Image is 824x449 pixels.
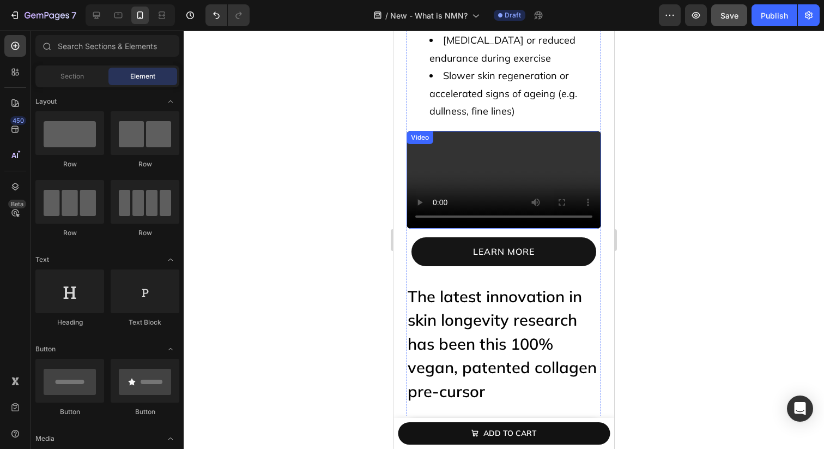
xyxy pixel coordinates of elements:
span: / [385,10,388,21]
button: Publish [752,4,797,26]
div: Button [111,407,179,417]
div: 450 [10,116,26,125]
input: Search Sections & Elements [35,35,179,57]
span: Media [35,434,54,444]
div: Button [35,407,104,417]
div: Heading [35,318,104,327]
div: Text Block [111,318,179,327]
span: Section [60,71,84,81]
span: Draft [505,10,521,20]
div: Undo/Redo [205,4,250,26]
div: Beta [8,200,26,208]
button: 7 [4,4,81,26]
button: Save [711,4,747,26]
div: Open Intercom Messenger [787,396,813,422]
span: Element [130,71,155,81]
div: Row [35,228,104,238]
div: Row [111,228,179,238]
div: Row [35,159,104,169]
span: Save [720,11,738,20]
span: Button [35,344,56,354]
span: Layout [35,97,57,106]
p: 7 [71,9,76,22]
div: Publish [761,10,788,21]
span: Toggle open [162,430,179,447]
span: Text [35,255,49,265]
span: Toggle open [162,340,179,358]
span: New - What is NMN? [390,10,468,21]
span: Toggle open [162,93,179,110]
iframe: Design area [393,31,614,449]
span: Toggle open [162,251,179,268]
div: Row [111,159,179,169]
